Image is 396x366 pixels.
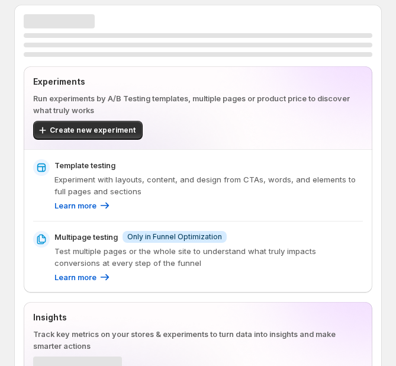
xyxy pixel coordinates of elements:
[54,245,363,269] p: Test multiple pages or the whole site to understand what truly impacts conversions at every step ...
[54,271,111,283] a: Learn more
[33,121,143,140] button: Create new experiment
[33,76,363,88] p: Experiments
[54,271,96,283] p: Learn more
[50,126,136,135] span: Create new experiment
[54,231,118,243] p: Multipage testing
[54,159,115,171] p: Template testing
[127,232,222,242] span: Only in Funnel Optimization
[54,200,96,211] p: Learn more
[33,312,363,323] p: Insights
[54,174,363,197] p: Experiment with layouts, content, and design from CTAs, words, and elements to full pages and sec...
[33,92,363,116] p: Run experiments by A/B Testing templates, multiple pages or product price to discover what truly ...
[54,200,111,211] a: Learn more
[33,328,363,352] p: Track key metrics on your stores & experiments to turn data into insights and make smarter actions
